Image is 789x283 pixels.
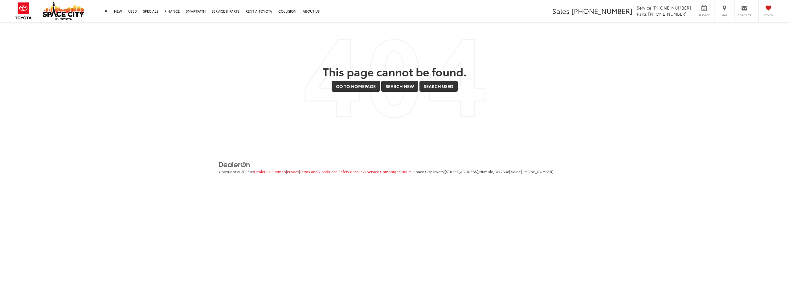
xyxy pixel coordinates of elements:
span: TX [494,169,498,174]
a: DealerOn Home Page [254,169,271,174]
span: [PHONE_NUMBER] [571,6,632,16]
span: | [337,169,400,174]
span: 77338 [498,169,509,174]
span: [PHONE_NUMBER] [521,169,554,174]
span: by [250,169,271,174]
a: Privacy [287,169,299,174]
a: Search Used [419,81,458,92]
a: DealerOn [219,161,250,167]
a: Sitemap [272,169,286,174]
a: Safety Recalls & Service Campaigns, Opens in a new tab [338,169,400,174]
span: Saved [762,13,775,17]
a: Terms and Conditions [300,169,337,174]
span: | [271,169,286,174]
span: Sales [552,6,570,16]
span: Service [637,5,651,11]
span: [PHONE_NUMBER] [648,11,687,17]
span: | Space City Toyota [411,169,444,174]
span: [PHONE_NUMBER] [652,5,691,11]
a: Go to Homepage [332,81,380,92]
span: | [286,169,299,174]
span: Copyright © 2025 [219,169,250,174]
span: Contact [738,13,751,17]
span: [STREET_ADDRESS], [445,169,479,174]
span: | [444,169,509,174]
span: Service [697,13,711,17]
h2: This page cannot be found. [219,65,570,78]
span: | [299,169,337,174]
a: Search New [381,81,418,92]
span: Humble, [479,169,494,174]
span: Parts [637,11,647,17]
span: Map [717,13,731,17]
img: Space City Toyota [43,1,84,20]
span: | Sales: [509,169,554,174]
a: Hours [401,169,411,174]
span: | [400,169,411,174]
img: DealerOn [219,161,250,168]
